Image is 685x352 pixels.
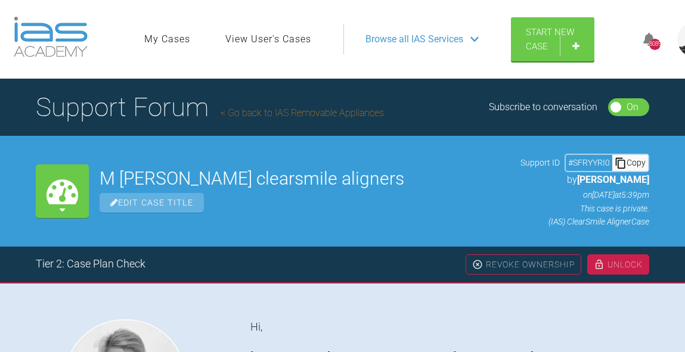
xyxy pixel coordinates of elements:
[489,99,597,115] div: Subscribe to conversation
[144,32,190,47] a: My Cases
[36,86,384,128] h1: Support Forum
[520,156,560,169] span: Support ID
[221,107,384,119] a: Go back to IAS Removable Appliances
[14,17,88,57] img: logo-light.3e3ef733.png
[365,32,463,47] span: Browse all IAS Services
[466,254,581,275] div: Revoke Ownership
[520,172,649,188] p: by
[36,256,145,273] div: Tier 2: Case Plan Check
[594,259,605,270] img: unlock.cc94ed01.svg
[225,32,311,47] a: View User's Cases
[627,99,638,115] div: On
[100,193,204,213] span: Edit Case Title
[526,27,574,52] span: Start New Case
[587,254,649,275] div: Unlock
[511,17,594,61] a: Start New Case
[100,170,510,188] h2: M [PERSON_NAME] clearsmile aligners
[577,174,649,185] span: [PERSON_NAME]
[520,188,649,201] p: on [DATE] at 5:39pm
[520,202,649,215] p: This case is private.
[520,215,649,228] p: (IAS) ClearSmile Aligner Case
[566,156,612,169] div: # SFRYYRI0
[649,39,661,50] div: 8089
[612,155,648,170] div: Copy
[472,259,483,270] img: close.456c75e0.svg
